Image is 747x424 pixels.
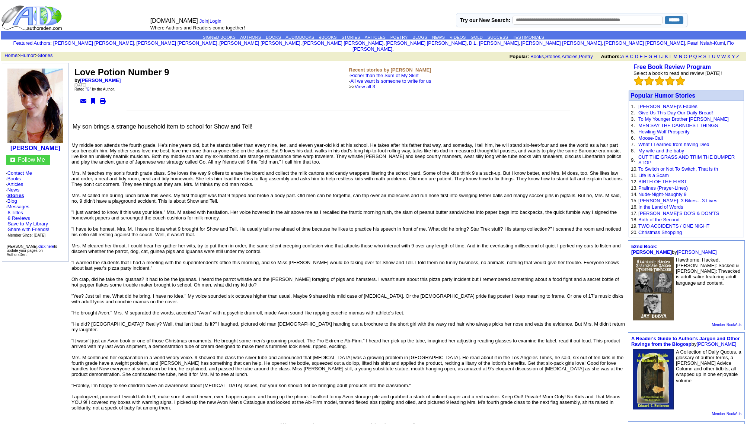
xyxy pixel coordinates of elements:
[303,40,383,46] a: [PERSON_NAME] [PERSON_NAME]
[87,87,90,91] a: G
[6,221,50,238] font: · · ·
[350,73,419,78] a: Richer than the Sum of My Skirt
[631,211,638,216] font: 17.
[633,349,674,409] img: 50209.jpeg
[673,54,677,59] a: M
[513,35,544,39] a: TESTIMONIALS
[341,35,360,39] a: STORIES
[20,53,35,58] a: Humor
[285,35,314,39] a: AUDIOBOOKS
[530,54,544,59] a: Books
[319,35,336,39] a: eBOOKS
[579,54,593,59] a: Poetry
[8,210,23,215] a: 8 Titles
[638,192,686,197] a: Nude-Night-Naughty 9
[38,244,54,249] a: click here
[638,116,729,122] a: To My Younger Brother [PERSON_NAME]
[468,41,469,45] font: i
[18,156,45,163] a: Follow Me
[638,129,690,135] a: Howling Wolf Prosperity
[604,40,685,46] a: [PERSON_NAME] [PERSON_NAME]
[635,54,638,59] a: D
[644,76,654,86] img: bigemptystars.png
[349,73,431,89] font: ·
[727,54,731,59] a: X
[386,40,466,46] a: [PERSON_NAME] [PERSON_NAME]
[631,166,638,172] font: 10.
[638,142,709,147] a: What I Learned from having Died
[631,336,740,347] a: A Reader's Guide to Author's Jargon and Other Ravings from the Blogosp
[726,41,727,45] font: i
[631,230,638,235] font: 20.
[73,123,253,130] font: My son brings a strange household item to school for Show and Tell!
[562,54,578,59] a: Articles
[352,40,734,52] a: Flo [PERSON_NAME]
[631,192,638,197] font: 14.
[631,104,635,109] font: 1.
[633,70,722,76] font: Select a book to read and review [DATE]!
[470,35,483,39] a: GOLD
[732,54,735,59] a: Y
[7,244,57,257] font: [PERSON_NAME], to update your pages on AuthorsDen.
[638,173,669,178] a: Life is a Scam
[7,204,29,209] a: Messages
[6,210,50,238] font: · ·
[631,244,672,255] a: 52nd Book: [PERSON_NAME]
[510,54,529,59] b: Popular:
[150,25,245,31] font: Where Authors and Readers come together!
[631,217,638,222] font: 18.
[631,142,635,147] font: 7.
[689,54,692,59] a: P
[625,54,629,59] a: B
[638,211,719,216] a: [PERSON_NAME]’S DO’S & DON’TS
[6,204,29,209] font: ·
[633,64,711,70] b: Free Book Review Program
[638,154,735,165] a: CUT THE GRASS AND TRIM THE BUMPER STOP
[661,54,664,59] a: J
[686,41,687,45] font: i
[450,35,466,39] a: VIDEOS
[4,53,17,58] a: Home
[7,69,63,143] img: 74380.jpg
[698,54,702,59] a: R
[703,54,706,59] a: S
[631,110,635,116] font: 2.
[74,67,169,77] font: Love Potion Number 9
[10,145,60,151] a: [PERSON_NAME]
[603,41,604,45] font: i
[365,35,386,39] a: ARTICLES
[708,54,711,59] a: T
[631,116,635,122] font: 3.
[203,35,236,39] a: SIGNED BOOKS
[654,54,657,59] a: H
[7,187,20,193] a: News
[266,35,281,39] a: BOOKS
[631,148,635,154] font: 8.
[8,221,48,227] a: Save to My Library
[676,349,741,383] font: A Collection of Daily Quotes, a glossary of author terms, a [PERSON_NAME] Advice Column and other...
[631,157,635,163] font: 9.
[7,176,21,181] a: Books
[655,76,664,86] img: bigemptystars.png
[638,198,717,203] a: [PERSON_NAME]: 3 Bikes... 3 Lives
[210,18,221,24] a: Login
[638,123,718,128] a: MEN SAY THE DARNDEST THINGS
[150,18,198,24] font: [DOMAIN_NAME]
[7,193,24,198] a: Stories
[53,40,734,52] font: , , , , , , , , , ,
[8,233,46,237] font: Member Since: [DATE]
[712,323,741,327] a: Member BookAds
[510,54,746,59] font: , , ,
[355,84,375,89] a: View all 3
[638,230,682,235] a: Christmas Shopping
[521,40,602,46] a: [PERSON_NAME] [PERSON_NAME]
[638,223,709,229] a: TWO ACCIDENTS / ONE NIGHT
[199,18,224,24] font: |
[638,166,718,172] a: To Switch or Not To Switch, That is th
[13,40,51,46] a: Featured Authors
[687,40,725,46] a: Pearl Nsiah-Kumi
[631,198,638,203] font: 15.
[385,41,386,45] font: i
[469,40,519,46] a: D.L. [PERSON_NAME]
